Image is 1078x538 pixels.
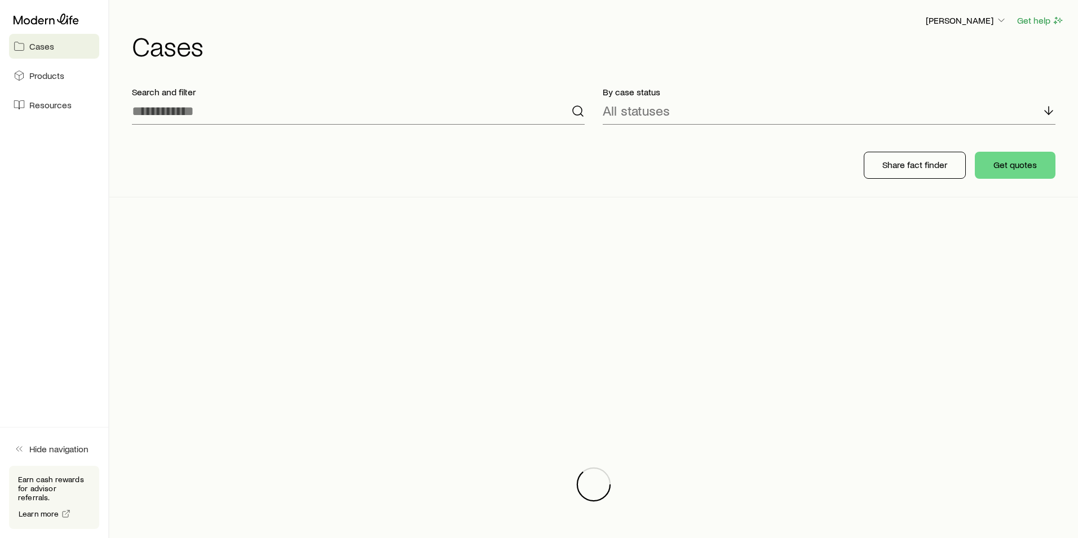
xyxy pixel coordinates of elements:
a: Cases [9,34,99,59]
p: Search and filter [132,86,585,98]
button: Get quotes [975,152,1055,179]
button: Share fact finder [864,152,966,179]
span: Cases [29,41,54,52]
div: Earn cash rewards for advisor referrals.Learn more [9,466,99,529]
p: Earn cash rewards for advisor referrals. [18,475,90,502]
p: All statuses [603,103,670,118]
span: Learn more [19,510,59,518]
p: Share fact finder [882,159,947,170]
p: By case status [603,86,1055,98]
button: Hide navigation [9,436,99,461]
p: [PERSON_NAME] [926,15,1007,26]
a: Resources [9,92,99,117]
span: Resources [29,99,72,111]
span: Hide navigation [29,443,89,455]
span: Products [29,70,64,81]
button: [PERSON_NAME] [925,14,1008,28]
h1: Cases [132,32,1064,59]
a: Products [9,63,99,88]
button: Get help [1017,14,1064,27]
